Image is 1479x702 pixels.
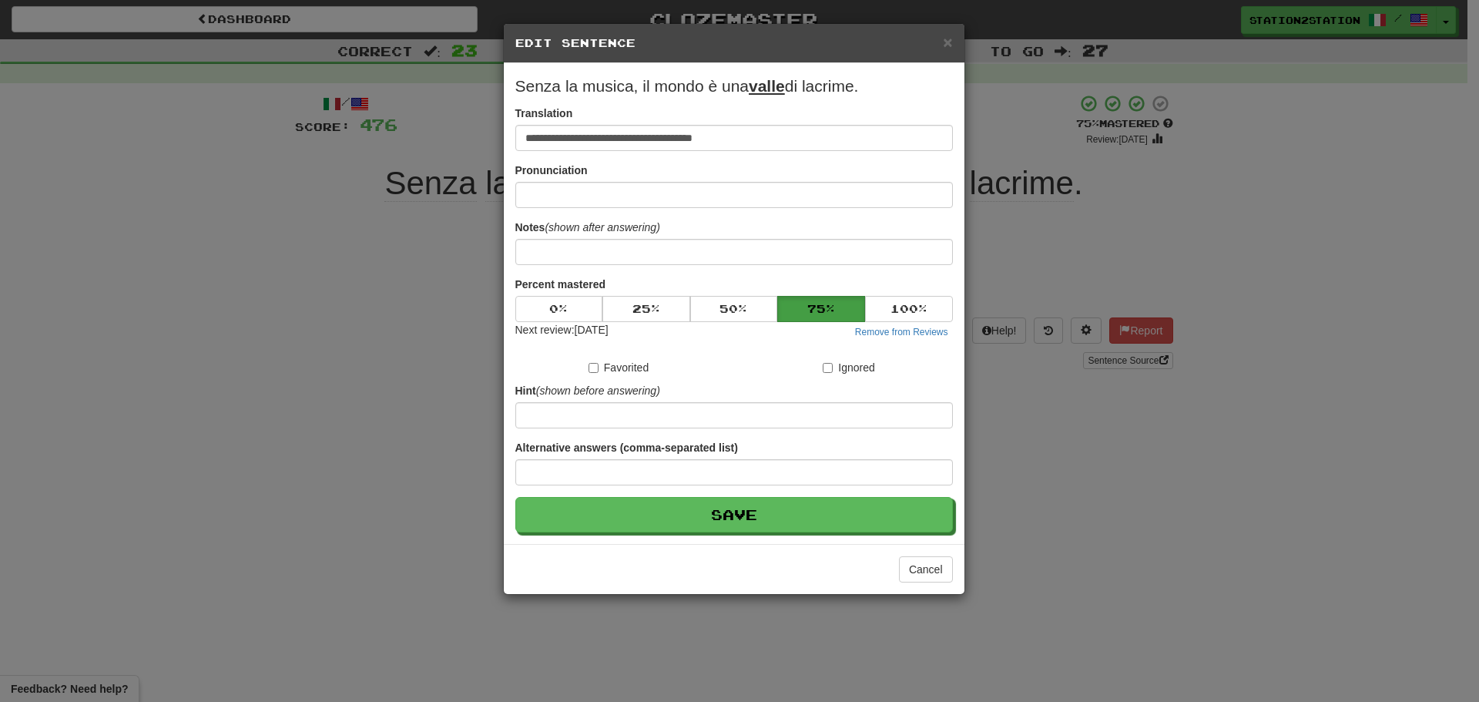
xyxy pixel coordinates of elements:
div: Percent mastered [515,296,953,322]
label: Hint [515,383,660,398]
u: valle [749,77,785,95]
button: 25% [602,296,690,322]
button: 75% [777,296,865,322]
label: Pronunciation [515,163,588,178]
button: Cancel [899,556,953,583]
button: Close [943,34,952,50]
label: Favorited [589,360,649,375]
button: Remove from Reviews [850,324,953,341]
input: Ignored [823,363,833,373]
button: 50% [690,296,778,322]
span: × [943,33,952,51]
button: Save [515,497,953,532]
h5: Edit Sentence [515,35,953,51]
em: (shown before answering) [536,385,660,397]
button: 100% [865,296,953,322]
div: Next review: [DATE] [515,322,609,341]
label: Ignored [823,360,874,375]
button: 0% [515,296,603,322]
em: (shown after answering) [545,221,659,233]
input: Favorited [589,363,599,373]
label: Alternative answers (comma-separated list) [515,440,738,455]
label: Translation [515,106,573,121]
label: Percent mastered [515,277,606,292]
label: Notes [515,220,660,235]
p: Senza la musica, il mondo è una di lacrime. [515,75,953,98]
